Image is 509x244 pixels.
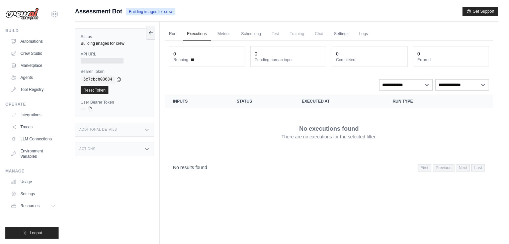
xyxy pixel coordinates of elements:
img: Logo [5,8,39,20]
div: 0 [336,50,339,57]
a: Reset Token [81,86,108,94]
dt: Completed [336,57,403,63]
div: 0 [173,50,176,57]
a: Scheduling [237,27,265,41]
a: Integrations [8,110,59,120]
h3: Additional Details [79,128,117,132]
span: Test [268,27,283,40]
code: 5c7cbcb03684 [81,76,115,84]
th: Run Type [385,95,460,108]
button: Logout [5,227,59,239]
label: API URL [81,51,148,57]
nav: Pagination [418,164,485,171]
a: LLM Connections [8,134,59,144]
p: There are no executions for the selected filter. [281,133,376,140]
span: Training is not available until the deployment is complete [286,27,308,40]
a: Automations [8,36,59,47]
nav: Pagination [165,159,493,176]
dt: Pending human input [255,57,322,63]
div: Build [5,28,59,33]
th: Status [229,95,294,108]
span: Logout [30,230,42,236]
a: Usage [8,176,59,187]
div: Building images for crew [81,41,148,46]
a: Settings [330,27,352,41]
a: Tool Registry [8,84,59,95]
label: Bearer Token [81,69,148,74]
span: Previous [433,164,454,171]
th: Inputs [165,95,229,108]
span: First [418,164,431,171]
a: Crew Studio [8,48,59,59]
button: Get Support [462,7,498,16]
a: Settings [8,189,59,199]
a: Executions [183,27,211,41]
div: Operate [5,102,59,107]
span: Next [456,164,470,171]
span: Resources [20,203,39,209]
a: Run [165,27,180,41]
label: User Bearer Token [81,100,148,105]
h3: Actions [79,147,95,151]
a: Logs [355,27,372,41]
span: Chat is not available until the deployment is complete [311,27,327,40]
section: Crew executions table [165,95,493,176]
span: Running [173,57,188,63]
div: Manage [5,168,59,174]
label: Status [81,34,148,39]
a: Traces [8,122,59,132]
p: No results found [173,164,207,171]
th: Executed at [294,95,385,108]
p: No executions found [299,124,359,133]
div: 0 [255,50,257,57]
a: Metrics [214,27,235,41]
button: Resources [8,201,59,211]
div: 0 [417,50,420,57]
span: Building images for crew [126,8,175,15]
span: Assessment Bot [75,7,122,16]
span: Last [471,164,485,171]
a: Agents [8,72,59,83]
a: Environment Variables [8,146,59,162]
a: Marketplace [8,60,59,71]
dt: Errored [417,57,485,63]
